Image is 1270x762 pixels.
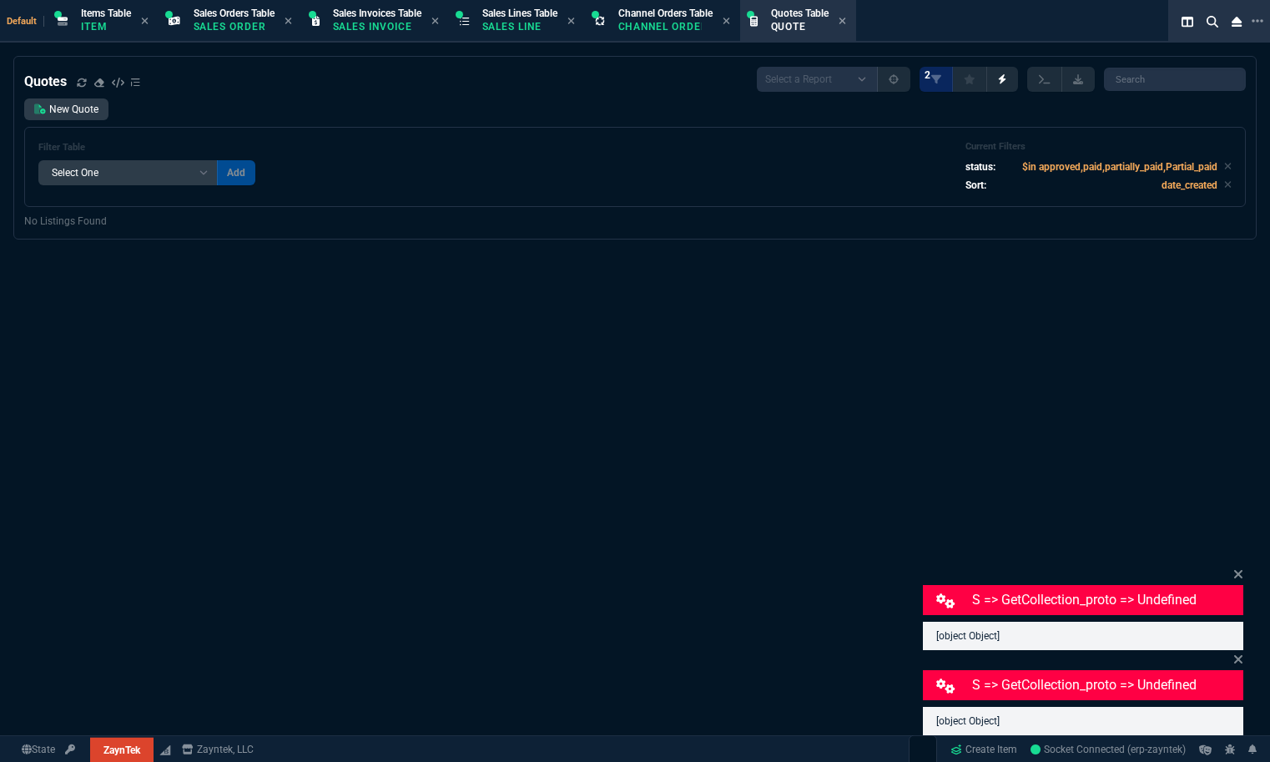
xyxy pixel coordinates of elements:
[771,20,829,33] p: Quote
[925,68,930,82] span: 2
[972,675,1241,695] p: S => getCollection_proto => undefined
[723,15,730,28] nx-icon: Close Tab
[839,15,846,28] nx-icon: Close Tab
[1175,12,1200,32] nx-icon: Split Panels
[7,16,44,27] span: Default
[38,142,255,154] h6: Filter Table
[1022,161,1217,173] code: $in approved,paid,partially_paid,Partial_paid
[1252,13,1263,29] nx-icon: Open New Tab
[965,141,1232,153] h6: Current Filters
[17,742,60,757] a: Global State
[965,178,986,193] p: Sort:
[1104,68,1246,91] input: Search
[482,8,557,19] span: Sales Lines Table
[936,628,1230,643] p: [object Object]
[1200,12,1225,32] nx-icon: Search
[567,15,575,28] nx-icon: Close Tab
[972,590,1241,610] p: S => getCollection_proto => undefined
[194,20,275,33] p: Sales Order
[618,20,702,33] p: Channel Order
[482,20,557,33] p: Sales Line
[60,742,80,757] a: API TOKEN
[1031,742,1186,757] a: PaloLtGdsCvIYDqfAAA5
[618,8,713,19] span: Channel Orders Table
[431,15,439,28] nx-icon: Close Tab
[24,98,108,120] a: New Quote
[333,20,416,33] p: Sales Invoice
[285,15,292,28] nx-icon: Close Tab
[936,714,1230,729] p: [object Object]
[194,8,275,19] span: Sales Orders Table
[965,159,995,174] p: status:
[944,737,1024,762] a: Create Item
[81,8,131,19] span: Items Table
[1162,179,1217,191] code: date_created
[771,8,829,19] span: Quotes Table
[141,15,149,28] nx-icon: Close Tab
[24,214,1246,229] p: No Listings Found
[333,8,421,19] span: Sales Invoices Table
[1225,12,1248,32] nx-icon: Close Workbench
[177,742,259,757] a: msbcCompanyName
[1031,744,1186,755] span: Socket Connected (erp-zayntek)
[24,72,67,92] h4: Quotes
[81,20,131,33] p: Item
